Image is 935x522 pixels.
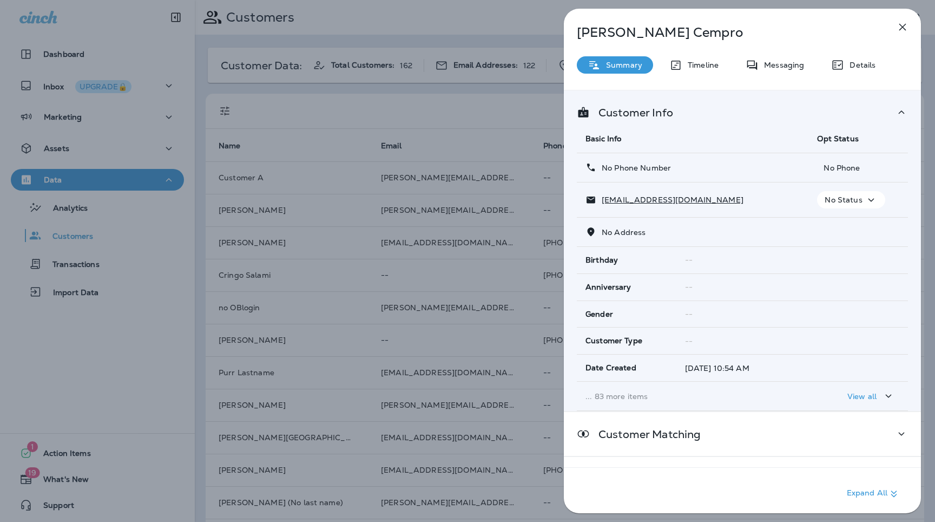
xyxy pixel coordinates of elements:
[685,282,693,292] span: --
[590,108,673,117] p: Customer Info
[847,392,877,401] p: View all
[596,164,671,172] p: No Phone Number
[817,191,885,208] button: No Status
[842,484,905,504] button: Expand All
[585,392,800,401] p: ... 83 more items
[817,134,858,143] span: Opt Status
[685,363,749,373] span: [DATE] 10:54 AM
[847,487,900,500] p: Expand All
[596,195,743,204] p: [EMAIL_ADDRESS][DOMAIN_NAME]
[596,228,646,237] p: No Address
[585,363,636,373] span: Date Created
[590,430,701,439] p: Customer Matching
[585,283,631,292] span: Anniversary
[685,336,693,346] span: --
[817,164,899,172] p: No Phone
[685,309,693,319] span: --
[685,255,693,265] span: --
[577,25,872,40] p: [PERSON_NAME] Cempro
[843,386,899,406] button: View all
[585,134,621,143] span: Basic Info
[585,256,618,265] span: Birthday
[601,61,642,69] p: Summary
[825,195,862,204] p: No Status
[585,336,642,345] span: Customer Type
[844,61,875,69] p: Details
[682,61,719,69] p: Timeline
[759,61,804,69] p: Messaging
[585,310,613,319] span: Gender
